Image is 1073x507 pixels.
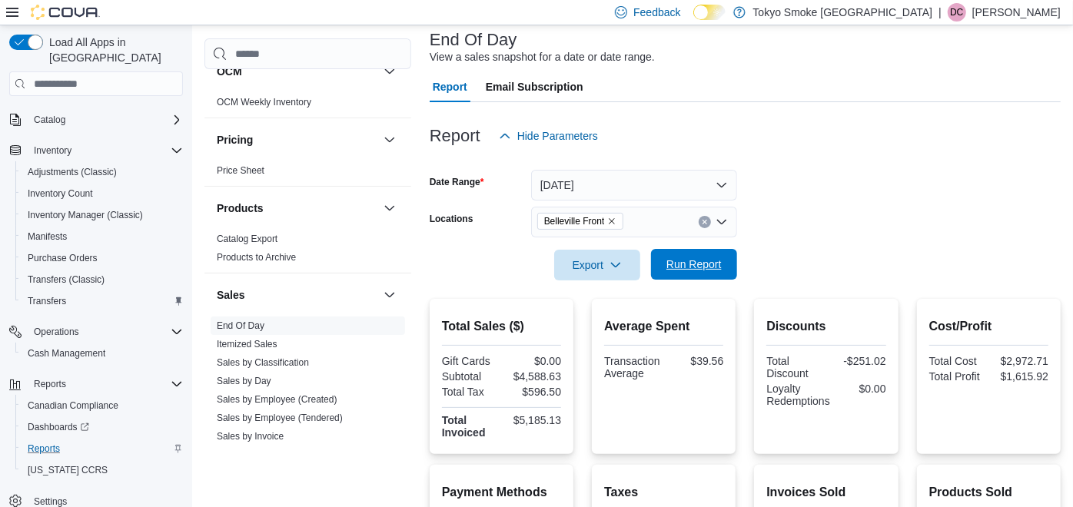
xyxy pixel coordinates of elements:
[22,270,183,289] span: Transfers (Classic)
[563,250,631,280] span: Export
[442,370,499,383] div: Subtotal
[15,395,189,416] button: Canadian Compliance
[22,206,183,224] span: Inventory Manager (Classic)
[217,233,277,245] span: Catalog Export
[651,249,737,280] button: Run Report
[22,227,73,246] a: Manifests
[28,141,183,160] span: Inventory
[22,206,149,224] a: Inventory Manager (Classic)
[28,187,93,200] span: Inventory Count
[442,483,561,502] h2: Payment Methods
[537,213,624,230] span: Belleville Front
[22,227,183,246] span: Manifests
[766,355,823,379] div: Total Discount
[217,430,284,442] span: Sales by Invoice
[22,292,183,310] span: Transfers
[992,370,1048,383] div: $1,615.92
[28,464,108,476] span: [US_STATE] CCRS
[22,439,183,458] span: Reports
[28,295,66,307] span: Transfers
[28,323,85,341] button: Operations
[693,20,694,21] span: Dark Mode
[217,413,343,423] a: Sales by Employee (Tendered)
[22,396,183,415] span: Canadian Compliance
[3,140,189,161] button: Inventory
[554,250,640,280] button: Export
[948,3,966,22] div: Dylan Creelman
[15,438,189,459] button: Reports
[217,287,377,303] button: Sales
[531,170,737,200] button: [DATE]
[217,251,296,263] span: Products to Archive
[217,132,377,147] button: Pricing
[28,252,98,264] span: Purchase Orders
[380,131,399,149] button: Pricing
[217,64,242,79] h3: OCM
[442,414,486,439] strong: Total Invoiced
[3,321,189,343] button: Operations
[666,257,722,272] span: Run Report
[3,109,189,131] button: Catalog
[766,483,885,502] h2: Invoices Sold
[15,204,189,226] button: Inventory Manager (Classic)
[217,64,377,79] button: OCM
[15,183,189,204] button: Inventory Count
[607,217,616,226] button: Remove Belleville Front from selection in this group
[204,230,411,273] div: Products
[380,286,399,304] button: Sales
[929,317,1048,336] h2: Cost/Profit
[28,375,72,393] button: Reports
[217,97,311,108] a: OCM Weekly Inventory
[766,317,885,336] h2: Discounts
[430,176,484,188] label: Date Range
[22,184,183,203] span: Inventory Count
[15,416,189,438] a: Dashboards
[28,141,78,160] button: Inventory
[22,163,123,181] a: Adjustments (Classic)
[217,375,271,387] span: Sales by Day
[204,161,411,186] div: Pricing
[217,234,277,244] a: Catalog Export
[217,96,311,108] span: OCM Weekly Inventory
[938,3,942,22] p: |
[504,414,561,426] div: $5,185.13
[753,3,933,22] p: Tokyo Smoke [GEOGRAPHIC_DATA]
[217,165,264,176] a: Price Sheet
[217,393,337,406] span: Sales by Employee (Created)
[972,3,1061,22] p: [PERSON_NAME]
[22,249,183,267] span: Purchase Orders
[430,213,473,225] label: Locations
[486,71,583,102] span: Email Subscription
[22,418,95,436] a: Dashboards
[34,326,79,338] span: Operations
[504,355,561,367] div: $0.00
[22,396,125,415] a: Canadian Compliance
[28,399,118,412] span: Canadian Compliance
[28,209,143,221] span: Inventory Manager (Classic)
[699,216,711,228] button: Clear input
[28,442,60,455] span: Reports
[28,230,67,243] span: Manifests
[217,338,277,350] span: Itemized Sales
[217,164,264,177] span: Price Sheet
[217,357,309,368] a: Sales by Classification
[766,383,830,407] div: Loyalty Redemptions
[22,439,66,458] a: Reports
[430,49,655,65] div: View a sales snapshot for a date or date range.
[217,431,284,442] a: Sales by Invoice
[217,287,245,303] h3: Sales
[929,483,1048,502] h2: Products Sold
[15,269,189,290] button: Transfers (Classic)
[28,111,71,129] button: Catalog
[604,355,661,379] div: Transaction Average
[217,412,343,424] span: Sales by Employee (Tendered)
[22,461,114,479] a: [US_STATE] CCRS
[43,35,183,65] span: Load All Apps in [GEOGRAPHIC_DATA]
[504,386,561,398] div: $596.50
[829,355,886,367] div: -$251.02
[217,320,264,331] a: End Of Day
[217,356,309,369] span: Sales by Classification
[504,370,561,383] div: $4,588.63
[430,31,517,49] h3: End Of Day
[380,199,399,217] button: Products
